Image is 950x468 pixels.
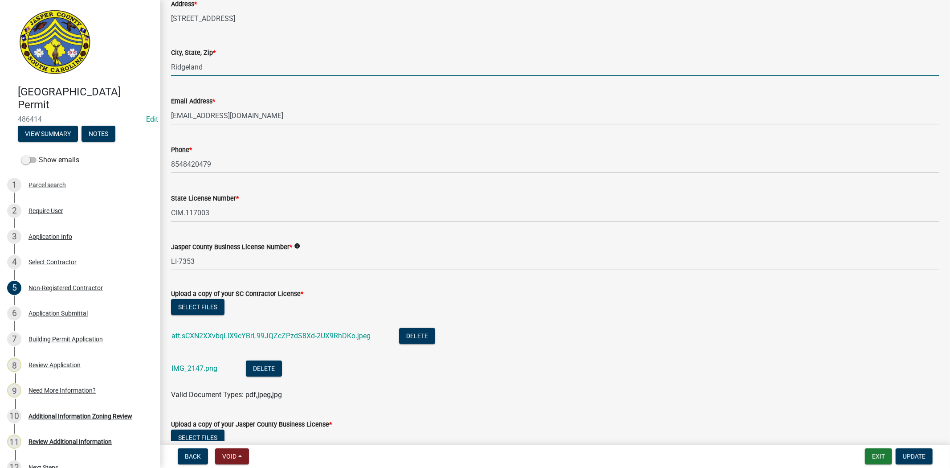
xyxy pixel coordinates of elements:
[18,86,153,111] h4: [GEOGRAPHIC_DATA] Permit
[29,259,77,265] div: Select Contractor
[171,99,215,105] label: Email Address
[29,310,88,316] div: Application Submittal
[7,281,21,295] div: 5
[18,126,78,142] button: View Summary
[29,336,103,342] div: Building Permit Application
[903,453,926,460] span: Update
[171,147,192,153] label: Phone
[29,208,63,214] div: Require User
[146,115,158,123] a: Edit
[29,439,112,445] div: Review Additional Information
[7,255,21,269] div: 4
[7,358,21,372] div: 8
[18,9,92,76] img: Jasper County, South Carolina
[246,365,282,373] wm-modal-confirm: Delete Document
[171,291,303,297] label: Upload a copy of your SC Contractor License
[171,332,371,340] a: att.sCXN2XXvbqLlX9cYBrL99JQZcZPzdS8Xd-2UX9RhDKo.jpeg
[7,332,21,346] div: 7
[29,413,132,419] div: Additional Information Zoning Review
[865,448,892,464] button: Exit
[178,448,208,464] button: Back
[171,1,197,8] label: Address
[82,131,115,138] wm-modal-confirm: Notes
[18,131,78,138] wm-modal-confirm: Summary
[399,332,435,341] wm-modal-confirm: Delete Document
[171,430,224,446] button: Select files
[7,306,21,320] div: 6
[222,453,236,460] span: Void
[29,234,72,240] div: Application Info
[246,361,282,377] button: Delete
[29,387,96,394] div: Need More Information?
[7,204,21,218] div: 2
[171,299,224,315] button: Select files
[171,390,282,399] span: Valid Document Types: pdf,jpeg,jpg
[185,453,201,460] span: Back
[21,155,79,165] label: Show emails
[171,364,217,373] a: IMG_2147.png
[171,244,292,250] label: Jasper County Business License Number
[215,448,249,464] button: Void
[171,50,216,56] label: City, State, Zip
[29,362,81,368] div: Review Application
[29,285,103,291] div: Non-Registered Contractor
[7,435,21,449] div: 11
[18,115,143,123] span: 486414
[7,178,21,192] div: 1
[7,230,21,244] div: 3
[171,196,239,202] label: State License Number
[7,383,21,398] div: 9
[171,422,332,428] label: Upload a copy of your Jasper County Business License
[146,115,158,123] wm-modal-confirm: Edit Application Number
[82,126,115,142] button: Notes
[29,182,66,188] div: Parcel search
[7,409,21,423] div: 10
[294,243,300,249] i: info
[896,448,933,464] button: Update
[399,328,435,344] button: Delete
